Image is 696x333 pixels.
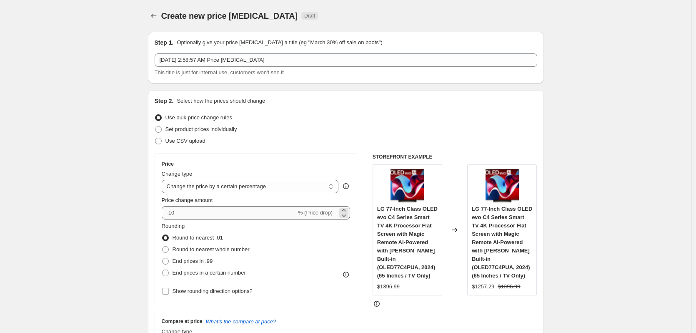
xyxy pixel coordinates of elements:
span: LG 77-Inch Class OLED evo C4 Series Smart TV 4K Processor Flat Screen with Magic Remote AI-Powere... [472,206,532,279]
span: Use CSV upload [165,138,205,144]
h2: Step 2. [155,97,174,105]
img: 81XMzlM2LTL._AC_SL1500_80x.jpg [391,169,424,202]
h2: Step 1. [155,38,174,47]
span: Price change amount [162,197,213,203]
span: Show rounding direction options? [173,288,253,294]
span: % (Price drop) [298,209,333,216]
span: LG 77-Inch Class OLED evo C4 Series Smart TV 4K Processor Flat Screen with Magic Remote AI-Powere... [377,206,438,279]
input: -15 [162,206,296,219]
p: Optionally give your price [MEDICAL_DATA] a title (eg "March 30% off sale on boots") [177,38,382,47]
span: Round to nearest whole number [173,246,250,252]
h3: Price [162,161,174,167]
button: Price change jobs [148,10,160,22]
img: 81XMzlM2LTL._AC_SL1500_80x.jpg [486,169,519,202]
span: Round to nearest .01 [173,235,223,241]
div: help [342,182,350,190]
h6: STOREFRONT EXAMPLE [373,154,537,160]
span: Use bulk price change rules [165,114,232,121]
span: Draft [304,13,315,19]
span: Rounding [162,223,185,229]
button: What's the compare at price? [206,318,276,325]
input: 30% off holiday sale [155,53,537,67]
div: $1257.29 [472,283,494,291]
span: End prices in .99 [173,258,213,264]
span: Create new price [MEDICAL_DATA] [161,11,298,20]
span: Set product prices individually [165,126,237,132]
span: This title is just for internal use, customers won't see it [155,69,284,76]
strike: $1396.99 [498,283,520,291]
h3: Compare at price [162,318,203,325]
p: Select how the prices should change [177,97,265,105]
span: Change type [162,171,193,177]
div: $1396.99 [377,283,400,291]
span: End prices in a certain number [173,270,246,276]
